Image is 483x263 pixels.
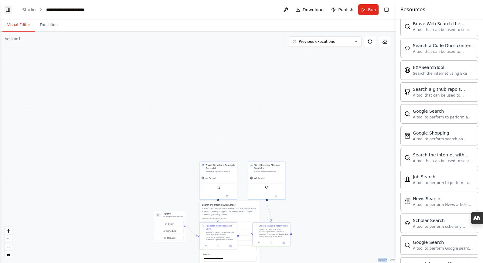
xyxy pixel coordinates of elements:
div: Brave Web Search the internet [413,21,474,27]
div: Google Shopping [413,130,474,136]
span: gpt-4o-mini [254,177,264,179]
div: Search a Code Docs content [413,43,474,49]
img: SerperDevTool [216,186,220,189]
img: Serplyjobsearchtool [404,176,410,183]
button: No output available [212,244,225,248]
div: Search the internet with Serper [413,152,474,158]
button: Open in side panel [219,194,236,198]
div: Create optimized travel itineraries for {number_of_days} days by calculating travel times between... [254,170,284,173]
p: A tool that can be used to search the internet with a search_query. Supports different search typ... [202,207,257,216]
button: Run [358,4,379,15]
p: No triggers configured [162,215,183,218]
img: Serplywebsearchtool [404,242,410,248]
img: Codedocssearchtool [404,45,410,51]
span: Manage [167,236,175,239]
div: Research Attractions and Costs [206,224,235,231]
div: Research Attractions and CostsResearch the top attractions in each destination from {places_to_vi... [199,222,237,249]
img: Serplyscholarsearchtool [404,220,410,226]
button: Open in side panel [225,244,236,248]
div: TriggersNo triggers configuredEventScheduleManage [154,210,185,242]
button: Previous executions [289,36,362,47]
div: Research the top attractions in each destination from {places_to_visit}. For each attraction, gat... [206,231,235,241]
p: Class name: SerperDevTool [202,217,257,220]
h3: Search the internet with Serper [202,203,257,207]
div: Google Search [413,239,474,245]
div: A tool to perform News article search with a search_query. [413,202,474,207]
span: Publish [338,7,353,13]
img: Serpapigooglesearchtool [404,111,410,117]
div: News Search [413,196,474,202]
span: Run [368,7,376,13]
button: Visual Editor [2,19,35,32]
g: Edge from triggers to a579d336-97cb-4e7a-83eb-97ddb87dd966 [185,224,198,237]
img: Bravesearchtool [404,23,410,29]
span: Schedule [166,229,176,232]
button: No output available [265,241,278,244]
button: Download [293,4,326,15]
div: Create Travel Itinerary Plan [259,224,287,227]
div: A tool to perform to perform a Google search with a search_query. [413,115,474,120]
div: Travel Attractions Research SpecialistResearch top attractions in {places_to_visit} and provide d... [199,162,237,200]
div: Google Search [413,108,474,114]
button: Execution [35,19,63,32]
div: A tool to perform to perform a job search in the [GEOGRAPHIC_DATA] with a search_query. [413,180,474,185]
img: SerperDevTool [265,186,269,189]
img: Exasearchtool [404,67,410,73]
button: Open in side panel [267,194,284,198]
div: A tool to perform scholarly literature search with a search_query. [413,224,474,229]
button: Publish [328,4,356,15]
div: Search the internet using Exa [413,71,467,76]
a: Studio [22,7,36,12]
img: Githubsearchtool [404,89,410,95]
span: Download [303,7,324,13]
nav: breadcrumb [22,7,96,13]
div: Research top attractions in {places_to_visit} and provide detailed information including expected... [206,170,235,173]
div: Version 1 [5,36,21,41]
div: Travel Itinerary Planning Specialist [254,164,284,170]
h3: Triggers [162,212,183,215]
span: Event [168,222,174,225]
button: Hide right sidebar [382,5,391,14]
button: Show left sidebar [4,5,12,14]
button: zoom in [5,227,12,235]
label: Base Url [202,253,257,255]
div: A tool that can be used to semantic search a query from a Code Docs content. [413,49,474,54]
span: gpt-4o-mini [205,177,216,179]
div: Based on the attractions research provided, create a detailed {number_of_days}-day travel itinera... [259,228,288,238]
button: Schedule [155,228,183,234]
div: A tool that can be used to search the internet with a search_query. [413,27,474,32]
img: Serpapigoogleshoppingtool [404,133,410,139]
a: React Flow attribution [378,258,395,262]
button: toggle interactivity [5,251,12,258]
button: fit view [5,243,12,251]
g: Edge from 82c7cf95-9407-4991-9a07-6fe857d735a2 to 923ef5b3-6d71-44d3-a60f-270d4249c7cb [265,201,273,220]
div: React Flow controls [5,227,12,258]
div: Job Search [413,174,474,180]
button: Manage [155,235,183,241]
div: Search a github repo's content [413,86,474,92]
div: Scholar Search [413,217,474,224]
div: Travel Itinerary Planning SpecialistCreate optimized travel itineraries for {number_of_days} days... [248,162,286,200]
div: A tool to perform Google search with a search_query. [413,246,474,251]
div: EXASearchTool [413,64,467,70]
button: Event [155,221,183,227]
div: Travel Attractions Research Specialist [206,164,235,170]
img: Serplynewssearchtool [404,198,410,204]
button: Open in side panel [278,241,289,244]
div: A tool that can be used to search the internet with a search_query. Supports different search typ... [413,159,474,163]
span: Previous executions [299,39,335,44]
div: A tool that can be used to semantic search a query from a github repo's content. This is not the ... [413,93,474,98]
div: Create Travel Itinerary PlanBased on the attractions research provided, create a detailed {number... [252,222,290,246]
div: A tool to perform search on Google shopping with a search_query. [413,137,474,142]
img: Serperdevtool [404,155,410,161]
h4: Resources [400,6,425,13]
